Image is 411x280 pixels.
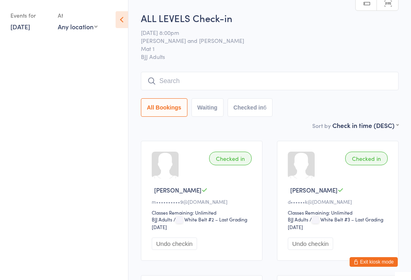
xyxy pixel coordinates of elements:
span: [PERSON_NAME] [154,186,201,194]
div: BJJ Adults [152,216,172,223]
div: Classes Remaining: Unlimited [152,209,254,216]
div: d••••••k@[DOMAIN_NAME] [288,198,390,205]
button: Undo checkin [152,237,197,250]
input: Search [141,72,399,90]
button: Checked in6 [228,98,273,117]
div: Checked in [209,152,252,165]
span: Mat 1 [141,45,386,53]
span: [PERSON_NAME] [290,186,338,194]
button: Undo checkin [288,237,333,250]
a: [DATE] [10,22,30,31]
span: [DATE] 8:00pm [141,28,386,37]
span: / White Belt #2 – Last Grading [DATE] [152,216,247,230]
span: [PERSON_NAME] and [PERSON_NAME] [141,37,386,45]
div: Check in time (DESC) [332,121,399,130]
button: Exit kiosk mode [350,257,398,267]
div: 6 [263,104,267,111]
div: Checked in [345,152,388,165]
span: BJJ Adults [141,53,399,61]
div: BJJ Adults [288,216,308,223]
button: Waiting [191,98,224,117]
span: / White Belt #3 – Last Grading [DATE] [288,216,383,230]
div: Events for [10,9,50,22]
div: m••••••••••9@[DOMAIN_NAME] [152,198,254,205]
label: Sort by [312,122,331,130]
h2: ALL LEVELS Check-in [141,11,399,24]
div: Any location [58,22,98,31]
div: At [58,9,98,22]
button: All Bookings [141,98,187,117]
div: Classes Remaining: Unlimited [288,209,390,216]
